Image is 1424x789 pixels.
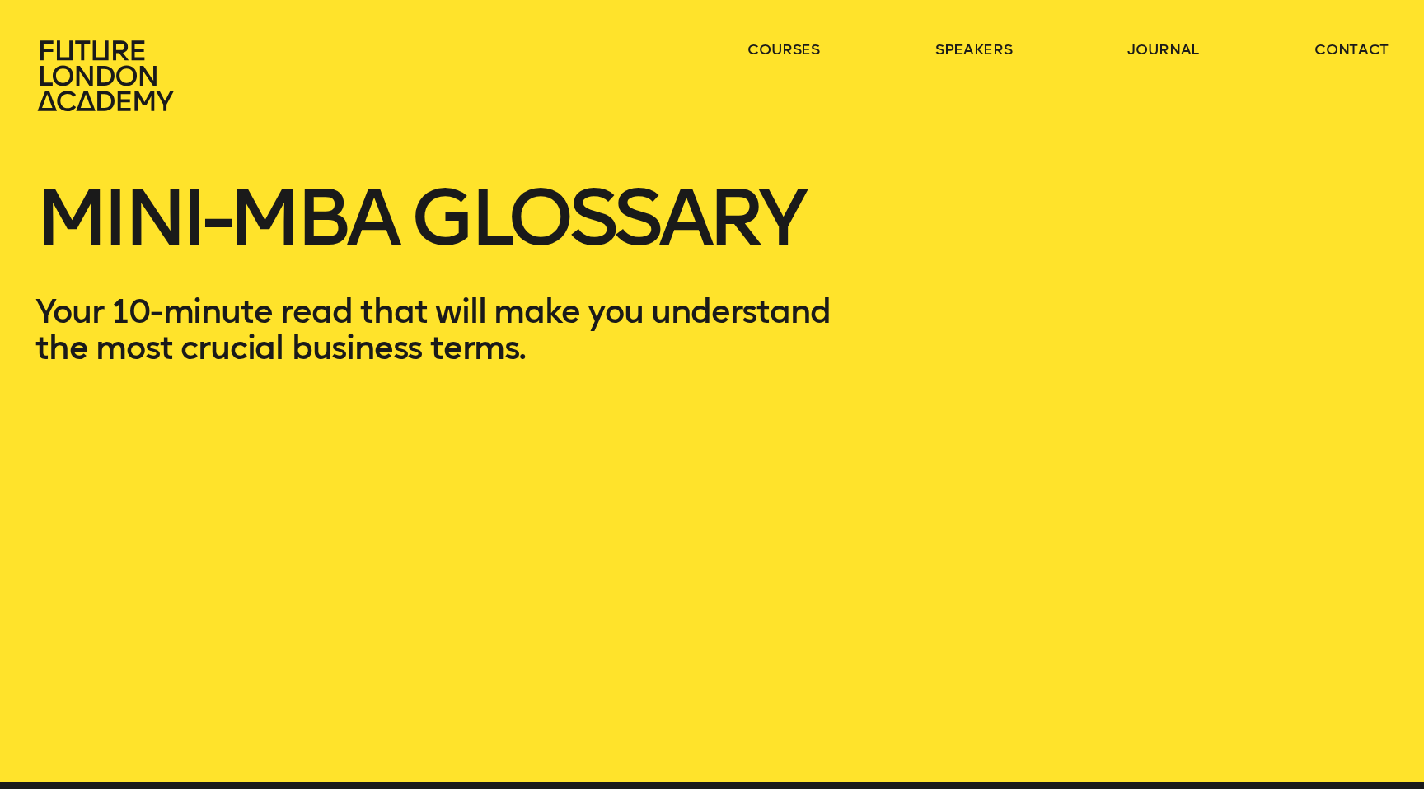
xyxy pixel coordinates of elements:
[747,40,820,59] a: courses
[1127,40,1199,59] a: journal
[35,293,855,366] p: Your 10-minute read that will make you understand the most crucial business terms.
[1314,40,1389,59] a: contact
[935,40,1012,59] a: speakers
[35,181,855,293] h1: Mini-MBA Glossary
